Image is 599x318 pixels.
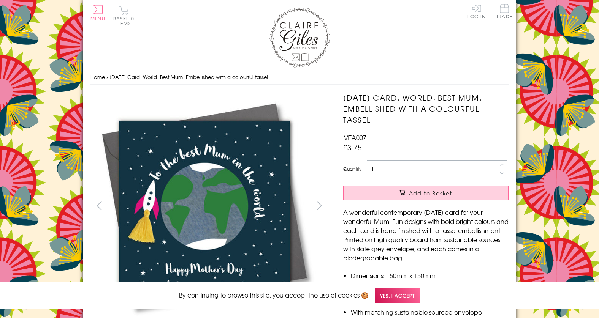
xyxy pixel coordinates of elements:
[409,189,452,197] span: Add to Basket
[90,197,108,214] button: prev
[106,73,108,80] span: ›
[90,73,105,80] a: Home
[351,271,509,280] li: Dimensions: 150mm x 150mm
[375,288,420,303] span: Yes, I accept
[343,133,366,142] span: MTA007
[90,15,105,22] span: Menu
[351,307,509,316] li: With matching sustainable sourced envelope
[113,6,134,25] button: Basket0 items
[496,4,512,20] a: Trade
[343,142,362,153] span: £3.75
[269,8,330,68] img: Claire Giles Greetings Cards
[311,197,328,214] button: next
[343,186,509,200] button: Add to Basket
[496,4,512,19] span: Trade
[90,5,105,21] button: Menu
[343,208,509,262] p: A wonderful contemporary [DATE] card for your wonderful Mum. Fun designs with bold bright colours...
[117,15,134,27] span: 0 items
[343,165,361,172] label: Quantity
[90,69,509,85] nav: breadcrumbs
[109,73,268,80] span: [DATE] Card, World, Best Mum, Embellished with a colourful tassel
[343,92,509,125] h1: [DATE] Card, World, Best Mum, Embellished with a colourful tassel
[467,4,486,19] a: Log In
[351,280,509,289] li: Blank inside for your own message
